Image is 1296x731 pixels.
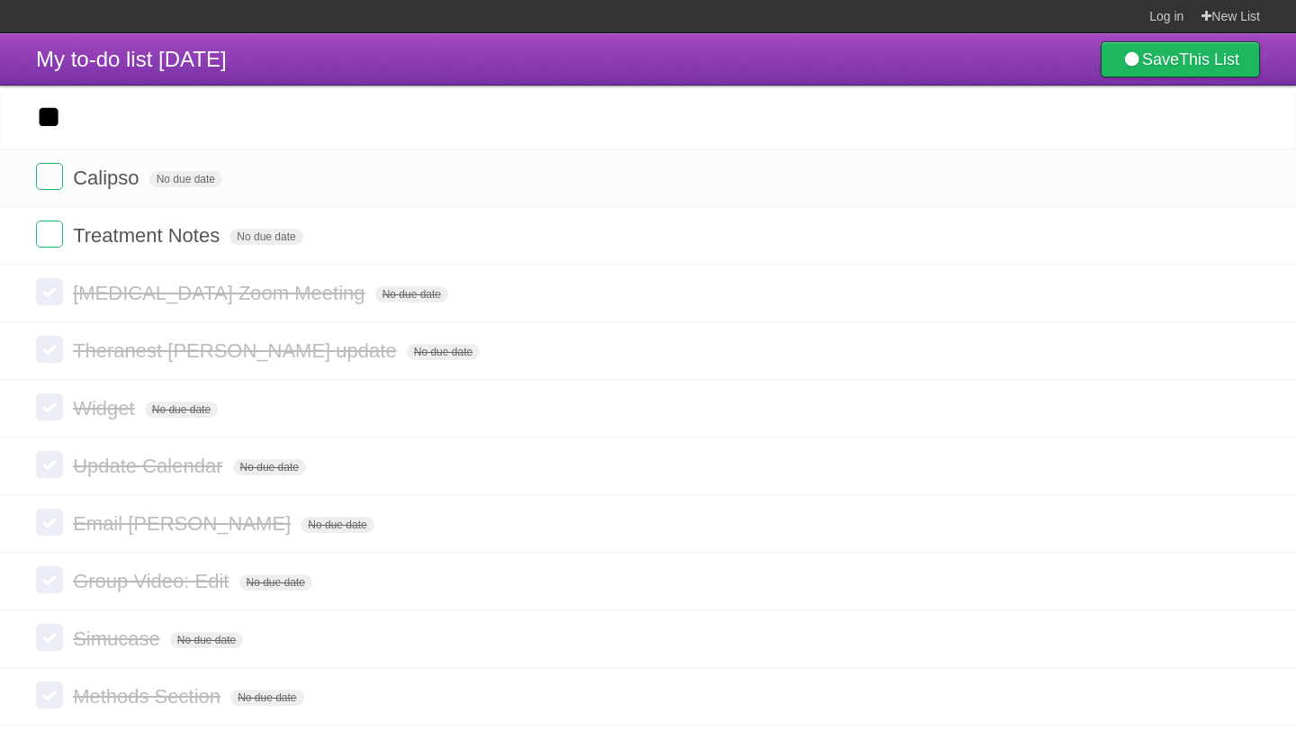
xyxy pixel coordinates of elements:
[73,224,224,247] span: Treatment Notes
[301,517,373,533] span: No due date
[73,627,165,650] span: Simucase
[36,221,63,248] label: Done
[36,336,63,363] label: Done
[36,509,63,536] label: Done
[73,167,143,189] span: Calipso
[375,286,448,302] span: No due date
[36,163,63,190] label: Done
[36,47,227,71] span: My to-do list [DATE]
[73,570,233,592] span: Group Video: Edit
[229,229,302,245] span: No due date
[73,512,295,535] span: Email [PERSON_NAME]
[36,624,63,651] label: Done
[73,685,225,708] span: Methods Section
[239,574,312,591] span: No due date
[36,393,63,420] label: Done
[73,455,227,477] span: Update Calendar
[36,566,63,593] label: Done
[73,339,401,362] span: Theranest [PERSON_NAME] update
[233,459,306,475] span: No due date
[73,282,369,304] span: [MEDICAL_DATA] Zoom Meeting
[407,344,480,360] span: No due date
[73,397,139,420] span: Widget
[36,278,63,305] label: Done
[170,632,243,648] span: No due date
[1101,41,1260,77] a: SaveThis List
[36,451,63,478] label: Done
[1179,50,1239,68] b: This List
[36,681,63,708] label: Done
[145,402,218,418] span: No due date
[230,690,303,706] span: No due date
[149,171,222,187] span: No due date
